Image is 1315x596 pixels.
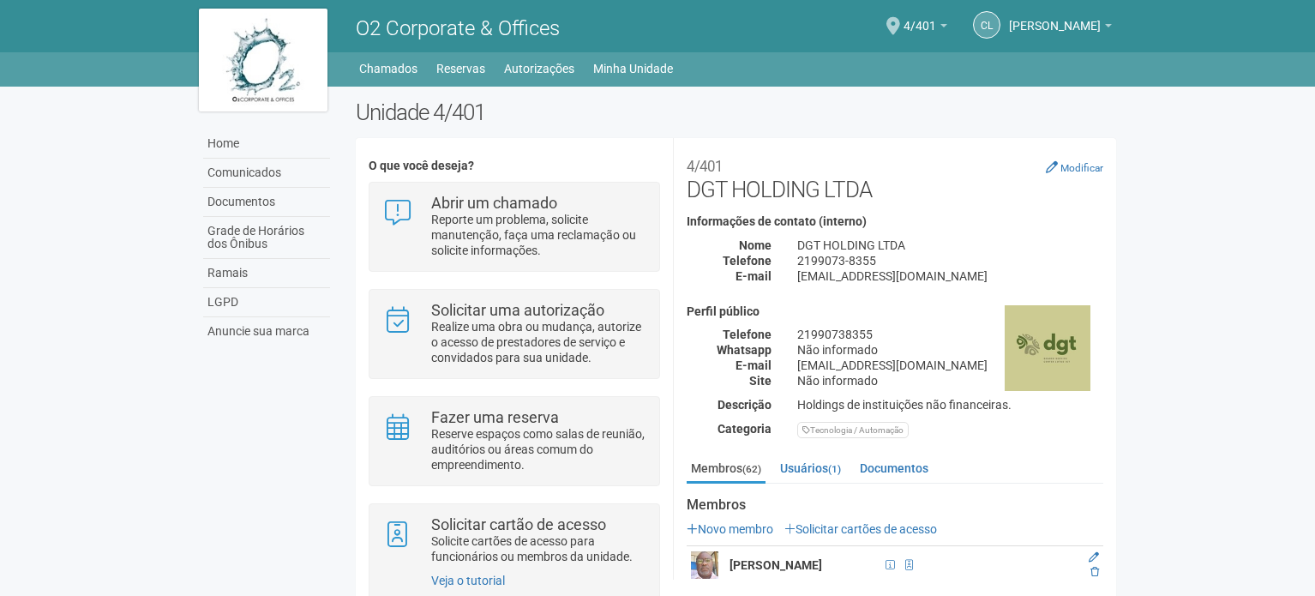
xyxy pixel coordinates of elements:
div: Tecnologia / Automação [797,422,909,438]
strong: Telefone [723,328,772,341]
a: 4/401 [904,21,947,35]
a: [PERSON_NAME] [1009,21,1112,35]
p: Solicite cartões de acesso para funcionários ou membros da unidade. [431,533,646,564]
a: Documentos [203,188,330,217]
a: Solicitar cartão de acesso Solicite cartões de acesso para funcionários ou membros da unidade. [382,517,645,564]
h2: DGT HOLDING LTDA [687,151,1103,202]
a: CL [973,11,1000,39]
h2: Unidade 4/401 [356,99,1116,125]
h4: O que você deseja? [369,160,659,172]
h4: Informações de contato (interno) [687,215,1103,228]
strong: Descrição [718,398,772,412]
strong: Site [749,374,772,388]
a: Autorizações [504,57,574,81]
div: Não informado [784,373,1116,388]
h4: Perfil público [687,305,1103,318]
strong: Fazer uma reserva [431,408,559,426]
strong: Nome [739,238,772,252]
strong: Solicitar uma autorização [431,301,604,319]
strong: [PERSON_NAME] [730,558,822,572]
p: Reserve espaços como salas de reunião, auditórios ou áreas comum do empreendimento. [431,426,646,473]
a: Usuários(1) [776,455,845,481]
a: Excluir membro [1090,566,1099,578]
img: business.png [1005,305,1090,391]
a: Reservas [436,57,485,81]
a: Solicitar uma autorização Realize uma obra ou mudança, autorize o acesso de prestadores de serviç... [382,303,645,365]
a: Chamados [359,57,417,81]
img: logo.jpg [199,9,327,111]
div: Não informado [784,342,1116,358]
a: Anuncie sua marca [203,317,330,346]
a: Fazer uma reserva Reserve espaços como salas de reunião, auditórios ou áreas comum do empreendime... [382,410,645,473]
a: Ramais [203,259,330,288]
a: Minha Unidade [593,57,673,81]
a: Membros(62) [687,455,766,484]
a: Grade de Horários dos Ônibus [203,217,330,259]
a: Editar membro [1089,551,1099,563]
span: Claudia Luíza Soares de Castro [1009,3,1101,33]
strong: Whatsapp [717,343,772,357]
a: Documentos [856,455,933,481]
div: DGT HOLDING LTDA [784,238,1116,253]
a: Solicitar cartões de acesso [784,522,937,536]
div: [EMAIL_ADDRESS][DOMAIN_NAME] [784,268,1116,284]
strong: Categoria [718,422,772,436]
span: O2 Corporate & Offices [356,16,560,40]
a: Novo membro [687,522,773,536]
small: (62) [742,463,761,475]
a: Comunicados [203,159,330,188]
div: Holdings de instituições não financeiras. [784,397,1116,412]
strong: Telefone [723,254,772,268]
a: Veja o tutorial [431,574,505,587]
strong: Abrir um chamado [431,194,557,212]
div: 21990738355 [784,327,1116,342]
span: 4/401 [904,3,936,33]
strong: Solicitar cartão de acesso [431,515,606,533]
div: 2199073-8355 [784,253,1116,268]
small: (1) [828,463,841,475]
a: Abrir um chamado Reporte um problema, solicite manutenção, faça uma reclamação ou solicite inform... [382,196,645,258]
strong: Membros [687,497,1103,513]
strong: E-mail [736,358,772,372]
div: [EMAIL_ADDRESS][DOMAIN_NAME] [784,358,1116,373]
a: Home [203,129,330,159]
strong: E-mail [736,269,772,283]
a: LGPD [203,288,330,317]
p: Realize uma obra ou mudança, autorize o acesso de prestadores de serviço e convidados para sua un... [431,319,646,365]
p: Reporte um problema, solicite manutenção, faça uma reclamação ou solicite informações. [431,212,646,258]
small: 4/401 [687,158,723,175]
img: user.png [691,551,718,579]
small: Modificar [1060,162,1103,174]
a: Modificar [1046,160,1103,174]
